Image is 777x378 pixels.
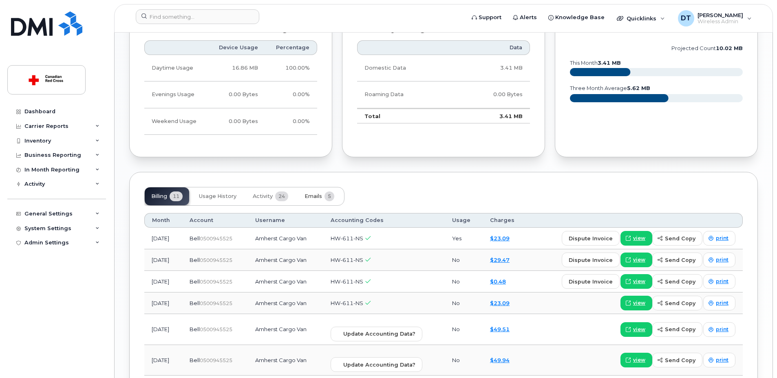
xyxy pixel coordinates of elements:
[716,326,728,333] span: print
[144,228,182,249] td: [DATE]
[248,271,323,292] td: Amherst Cargo Van
[633,278,645,285] span: view
[652,253,702,267] button: send copy
[445,249,483,271] td: No
[671,45,743,51] text: projected count
[490,300,510,306] a: $23.09
[703,296,735,310] a: print
[633,326,645,333] span: view
[248,228,323,249] td: Amherst Cargo Van
[357,81,454,108] td: Roaming Data
[569,235,613,242] span: dispute invoice
[570,25,743,33] div: In Month Data
[190,300,200,306] span: Bell
[555,13,605,22] span: Knowledge Base
[479,13,501,22] span: Support
[136,9,259,24] input: Find something...
[144,55,208,81] td: Daytime Usage
[343,330,415,338] span: Update Accounting Data?
[331,235,363,242] span: HW-611-NS
[716,45,743,51] tspan: 10.02 MB
[665,235,695,242] span: send copy
[620,231,652,246] a: view
[144,292,182,314] td: [DATE]
[144,81,208,108] td: Evenings Usage
[569,278,613,286] span: dispute invoice
[200,279,232,285] span: 0500945525
[357,55,454,81] td: Domestic Data
[652,322,702,337] button: send copy
[144,108,317,135] tr: Friday from 6:00pm to Monday 8:00am
[445,292,483,314] td: No
[248,314,323,345] td: Amherst Cargo Van
[144,81,317,108] tr: Weekdays from 6:00pm to 8:00am
[275,191,288,201] span: 24
[652,274,702,289] button: send copy
[253,193,273,200] span: Activity
[490,235,510,242] a: $23.09
[703,322,735,337] a: print
[331,300,363,306] span: HW-611-NS
[620,274,652,289] a: view
[208,40,265,55] th: Device Usage
[611,10,671,26] div: Quicklinks
[454,55,530,81] td: 3.41 MB
[703,353,735,367] a: print
[627,15,656,22] span: Quicklinks
[445,213,483,228] th: Usage
[633,299,645,307] span: view
[652,296,702,310] button: send copy
[265,108,317,135] td: 0.00%
[208,55,265,81] td: 16.86 MB
[208,108,265,135] td: 0.00 Bytes
[652,231,702,246] button: send copy
[681,13,691,23] span: DT
[199,193,236,200] span: Usage History
[633,356,645,364] span: view
[208,81,265,108] td: 0.00 Bytes
[454,108,530,124] td: 3.41 MB
[248,213,323,228] th: Username
[200,235,232,242] span: 0500945525
[331,278,363,285] span: HW-611-NS
[445,314,483,345] td: No
[620,253,652,267] a: view
[716,235,728,242] span: print
[144,25,317,33] div: Last Months Data Behavior Usage
[703,253,735,267] a: print
[543,9,610,26] a: Knowledge Base
[331,257,363,263] span: HW-611-NS
[144,271,182,292] td: [DATE]
[665,256,695,264] span: send copy
[466,9,507,26] a: Support
[490,257,510,263] a: $29.47
[716,278,728,285] span: print
[357,108,454,124] td: Total
[190,326,200,332] span: Bell
[190,235,200,242] span: Bell
[248,345,323,376] td: Amherst Cargo Van
[200,257,232,263] span: 0500945525
[190,257,200,263] span: Bell
[520,13,537,22] span: Alerts
[598,60,621,66] tspan: 3.41 MB
[200,357,232,363] span: 0500945525
[324,191,334,201] span: 5
[200,300,232,306] span: 0500945525
[343,361,415,369] span: Update Accounting Data?
[357,25,530,33] div: Past Days Usage
[698,12,743,18] span: [PERSON_NAME]
[620,296,652,310] a: view
[144,213,182,228] th: Month
[570,60,621,66] text: this month
[144,108,208,135] td: Weekend Usage
[265,40,317,55] th: Percentage
[331,357,422,372] button: Update Accounting Data?
[698,18,743,25] span: Wireless Admin
[490,357,510,363] a: $49.94
[144,314,182,345] td: [DATE]
[562,253,620,267] button: dispute invoice
[331,327,422,341] button: Update Accounting Data?
[620,353,652,367] a: view
[562,274,620,289] button: dispute invoice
